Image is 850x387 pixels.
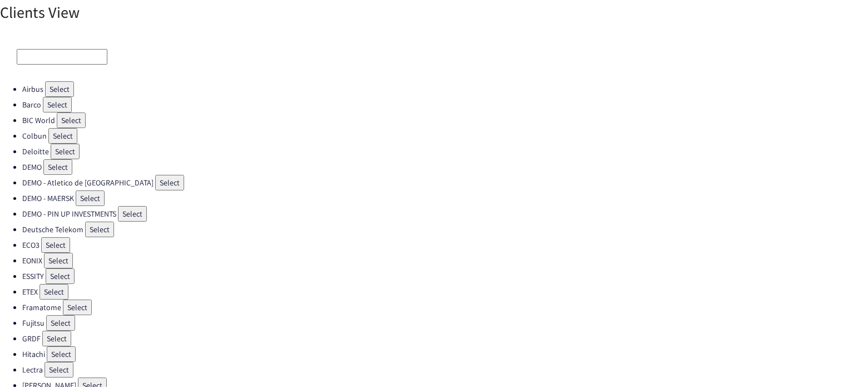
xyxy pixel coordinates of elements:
[45,362,73,378] button: Select
[57,112,86,128] button: Select
[45,81,74,97] button: Select
[22,190,850,206] li: DEMO - MAERSK
[22,175,850,190] li: DEMO - Atletico de [GEOGRAPHIC_DATA]
[43,97,72,112] button: Select
[22,315,850,331] li: Fujitsu
[48,128,77,144] button: Select
[22,144,850,159] li: Deloitte
[22,362,850,378] li: Lectra
[22,81,850,97] li: Airbus
[43,159,72,175] button: Select
[794,334,850,387] iframe: Chat Widget
[76,190,105,206] button: Select
[63,300,92,315] button: Select
[118,206,147,222] button: Select
[39,284,68,300] button: Select
[22,253,850,268] li: EONIX
[22,284,850,300] li: ETEX
[46,315,75,331] button: Select
[22,97,850,112] li: Barco
[42,331,71,346] button: Select
[22,128,850,144] li: Colbun
[47,346,76,362] button: Select
[85,222,114,237] button: Select
[22,237,850,253] li: ECO3
[51,144,80,159] button: Select
[22,159,850,175] li: DEMO
[44,253,73,268] button: Select
[22,300,850,315] li: Framatome
[46,268,75,284] button: Select
[22,331,850,346] li: GRDF
[22,206,850,222] li: DEMO - PIN UP INVESTMENTS
[155,175,184,190] button: Select
[22,112,850,128] li: BIC World
[22,268,850,284] li: ESSITY
[41,237,70,253] button: Select
[22,222,850,237] li: Deutsche Telekom
[22,346,850,362] li: Hitachi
